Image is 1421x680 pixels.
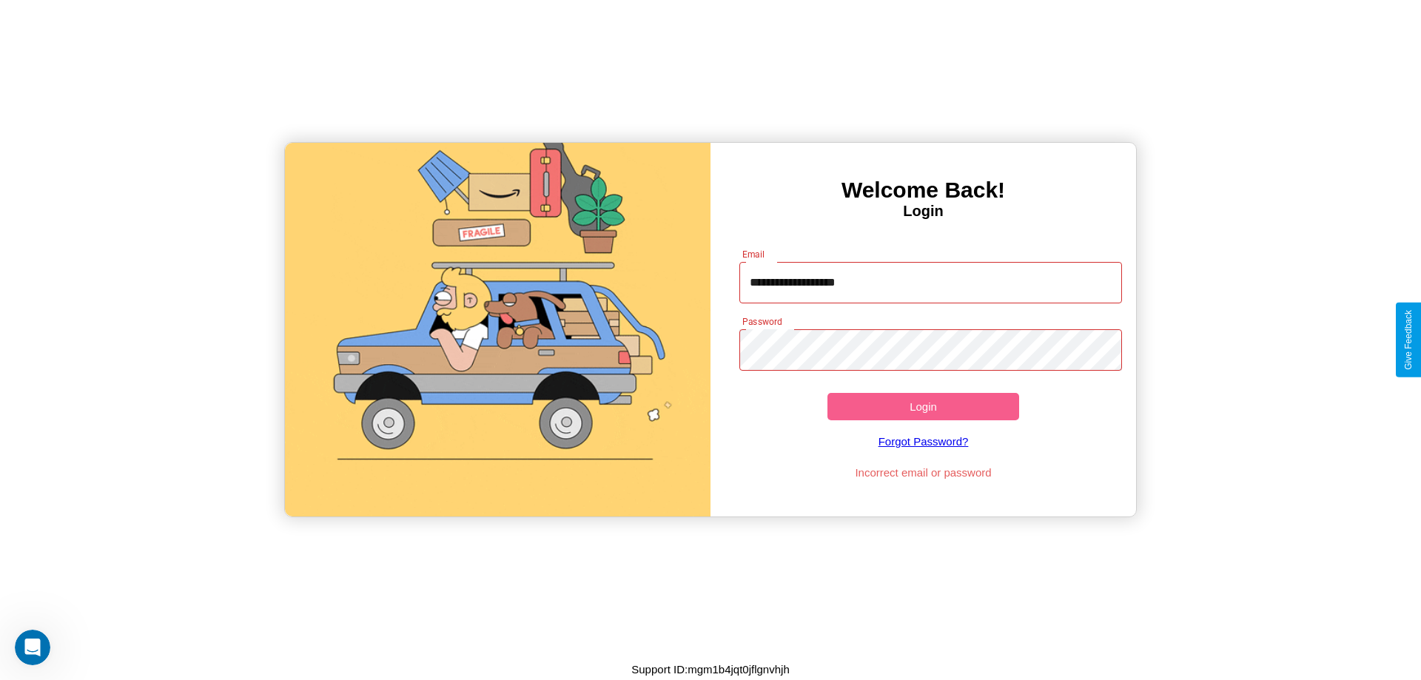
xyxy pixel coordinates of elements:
p: Incorrect email or password [732,462,1115,482]
a: Forgot Password? [732,420,1115,462]
label: Email [742,248,765,260]
iframe: Intercom live chat [15,630,50,665]
label: Password [742,315,782,328]
h3: Welcome Back! [710,178,1136,203]
div: Give Feedback [1403,310,1414,370]
button: Login [827,393,1019,420]
p: Support ID: mgm1b4jqt0jflgnvhjh [631,659,789,679]
img: gif [285,143,710,516]
h4: Login [710,203,1136,220]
